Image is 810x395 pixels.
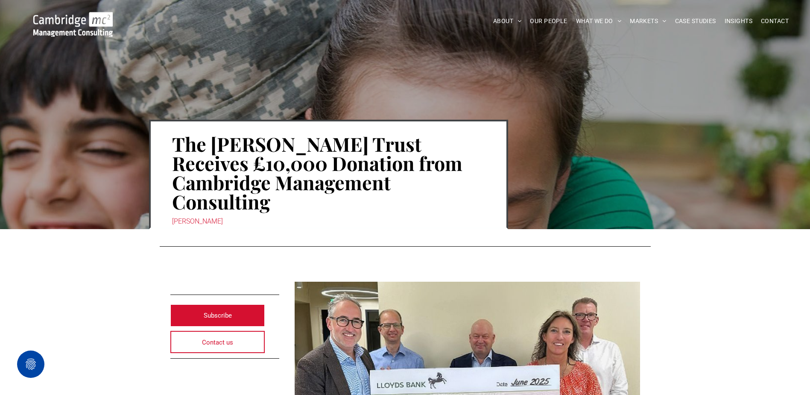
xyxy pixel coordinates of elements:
a: CONTACT [757,15,793,28]
a: Your Business Transformed | Cambridge Management Consulting [33,13,113,22]
a: MARKETS [626,15,670,28]
a: Subscribe [170,304,265,327]
img: Go to Homepage [33,12,113,37]
h1: The [PERSON_NAME] Trust Receives £10,000 Donation from Cambridge Management Consulting [172,133,485,212]
span: Subscribe [204,305,232,326]
a: CASE STUDIES [671,15,720,28]
a: WHAT WE DO [572,15,626,28]
a: Contact us [170,331,265,353]
a: OUR PEOPLE [526,15,571,28]
span: Contact us [202,332,233,353]
div: [PERSON_NAME] [172,215,485,227]
a: ABOUT [489,15,526,28]
a: INSIGHTS [720,15,757,28]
